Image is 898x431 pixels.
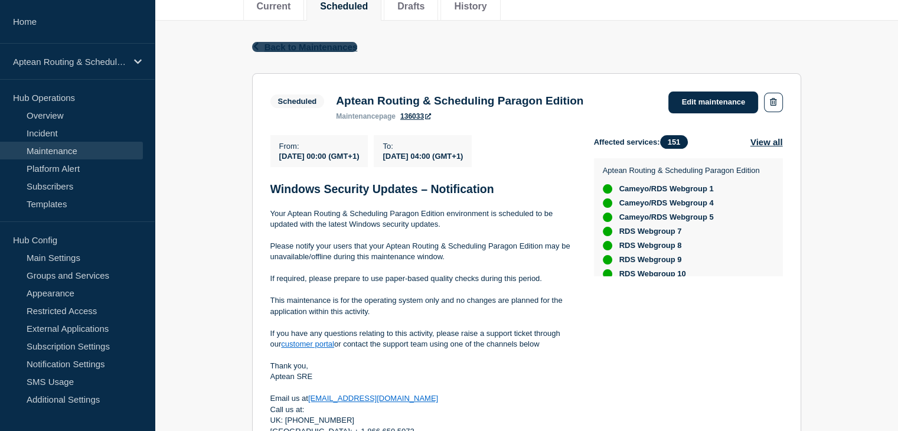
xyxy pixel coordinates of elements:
[308,394,438,403] a: [EMAIL_ADDRESS][DOMAIN_NAME]
[603,269,612,279] div: up
[336,112,379,120] span: maintenance
[270,371,575,382] p: Aptean SRE
[13,57,126,67] p: Aptean Routing & Scheduling Paragon Edition
[668,92,758,113] a: Edit maintenance
[270,404,575,415] p: Call us at:
[252,42,358,52] button: Back to Maintenances
[270,182,494,195] strong: Windows Security Updates – Notification
[603,166,760,175] p: Aptean Routing & Scheduling Paragon Edition
[619,198,714,208] span: Cameyo/RDS Webgroup 4
[603,241,612,250] div: up
[270,273,575,284] p: If required, please prepare to use paper-based quality checks during this period.
[270,415,575,426] p: UK: [PHONE_NUMBER]
[594,135,694,149] span: Affected services:
[336,112,396,120] p: page
[619,227,682,236] span: RDS Webgroup 7
[619,184,714,194] span: Cameyo/RDS Webgroup 1
[603,255,612,265] div: up
[619,213,714,222] span: Cameyo/RDS Webgroup 5
[320,1,368,12] button: Scheduled
[619,269,686,279] span: RDS Webgroup 10
[400,112,431,120] a: 136033
[279,142,360,151] p: From :
[270,328,575,350] p: If you have any questions relating to this activity, please raise a support ticket through our or...
[603,213,612,222] div: up
[270,393,575,404] p: Email us at
[383,142,463,151] p: To :
[660,135,688,149] span: 151
[336,94,583,107] h3: Aptean Routing & Scheduling Paragon Edition
[603,184,612,194] div: up
[279,152,360,161] span: [DATE] 00:00 (GMT+1)
[750,135,783,149] button: View all
[603,198,612,208] div: up
[270,361,575,371] p: Thank you,
[397,1,424,12] button: Drafts
[257,1,291,12] button: Current
[281,339,334,348] a: customer portal
[619,255,682,265] span: RDS Webgroup 9
[270,295,575,317] p: This maintenance is for the operating system only and no changes are planned for the application ...
[270,208,575,230] p: Your Aptean Routing & Scheduling Paragon Edition environment is scheduled to be updated with the ...
[270,94,325,108] span: Scheduled
[619,241,682,250] span: RDS Webgroup 8
[603,227,612,236] div: up
[454,1,486,12] button: History
[383,152,463,161] span: [DATE] 04:00 (GMT+1)
[270,241,575,263] p: Please notify your users that your Aptean Routing & Scheduling Paragon Edition may be unavailable...
[264,42,358,52] span: Back to Maintenances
